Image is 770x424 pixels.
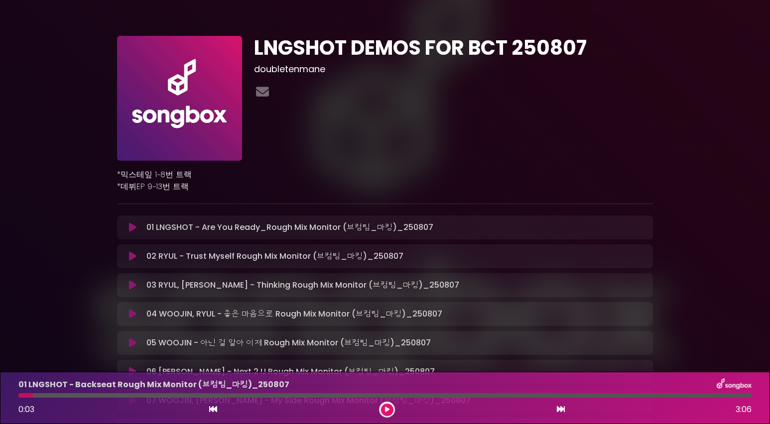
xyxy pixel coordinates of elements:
img: songbox-logo-white.png [717,378,752,391]
p: 06 [PERSON_NAME] - Next 2 U Rough Mix Monitor (브컴팀_마킹)_250807 [146,366,435,378]
p: 01 LNGSHOT - Are You Ready_Rough Mix Monitor (브컴팀_마킹)_250807 [146,221,433,233]
h3: doubletenmane [254,64,653,75]
p: 02 RYUL - Trust Myself Rough Mix Monitor (브컴팀_마킹)_250807 [146,250,403,262]
p: *데뷔EP 9~13번 트랙 [117,181,653,193]
span: 0:03 [18,404,34,415]
span: 3:06 [736,404,752,416]
p: 05 WOOJIN - 아닌 걸 알아 이제 Rough Mix Monitor (브컴팀_마킹)_250807 [146,337,431,349]
p: 04 WOOJIN, RYUL - 좋은 마음으로 Rough Mix Monitor (브컴팀_마킹)_250807 [146,308,442,320]
h1: LNGSHOT DEMOS FOR BCT 250807 [254,36,653,60]
p: *믹스테잎 1~8번 트랙 [117,169,653,181]
p: 03 RYUL, [PERSON_NAME] - Thinking Rough Mix Monitor (브컴팀_마킹)_250807 [146,279,459,291]
img: 70beCsgvRrCVkCpAseDU [117,36,242,161]
p: 01 LNGSHOT - Backseat Rough Mix Monitor (브컴팀_마킹)_250807 [18,379,289,391]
